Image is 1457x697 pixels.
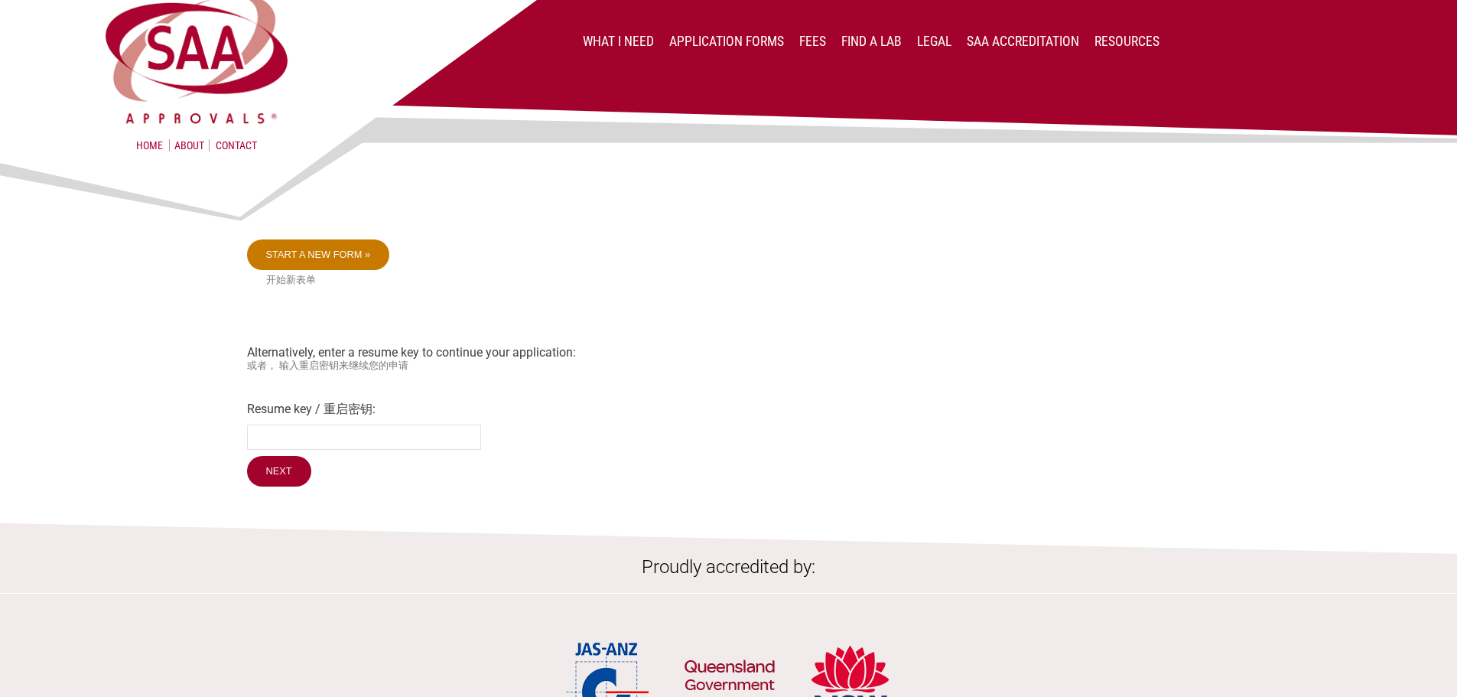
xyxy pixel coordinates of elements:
[247,402,1211,418] label: Resume key / 重启密钥:
[247,360,1211,373] small: 或者， 输入重启密钥来继续您的申请
[216,139,257,151] a: Contact
[841,34,902,49] a: Find a lab
[247,239,390,270] a: Start a new form »
[583,34,654,49] a: What I Need
[136,139,163,151] a: Home
[967,34,1079,49] a: SAA Accreditation
[169,139,210,151] a: About
[917,34,951,49] a: Legal
[266,274,1211,287] small: 开始新表单
[669,34,784,49] a: Application Forms
[799,34,826,49] a: Fees
[1094,34,1159,49] a: Resources
[247,456,311,487] input: Next
[247,239,1211,490] div: Alternatively, enter a resume key to continue your application:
